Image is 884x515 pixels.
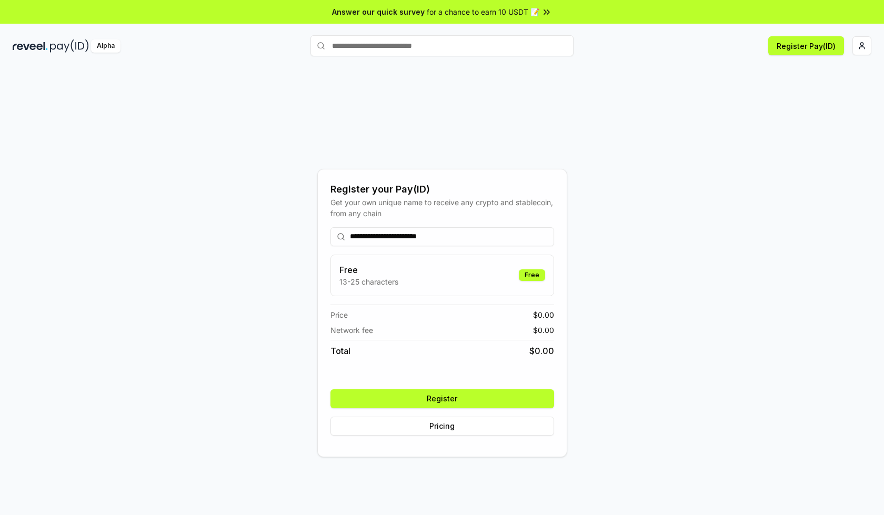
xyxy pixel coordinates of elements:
img: pay_id [50,39,89,53]
span: $ 0.00 [533,325,554,336]
span: Network fee [330,325,373,336]
h3: Free [339,264,398,276]
div: Alpha [91,39,120,53]
div: Free [519,269,545,281]
span: $ 0.00 [533,309,554,320]
span: $ 0.00 [529,345,554,357]
div: Get your own unique name to receive any crypto and stablecoin, from any chain [330,197,554,219]
img: reveel_dark [13,39,48,53]
span: for a chance to earn 10 USDT 📝 [427,6,539,17]
span: Answer our quick survey [332,6,425,17]
p: 13-25 characters [339,276,398,287]
span: Total [330,345,350,357]
button: Register [330,389,554,408]
button: Pricing [330,417,554,436]
div: Register your Pay(ID) [330,182,554,197]
span: Price [330,309,348,320]
button: Register Pay(ID) [768,36,844,55]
